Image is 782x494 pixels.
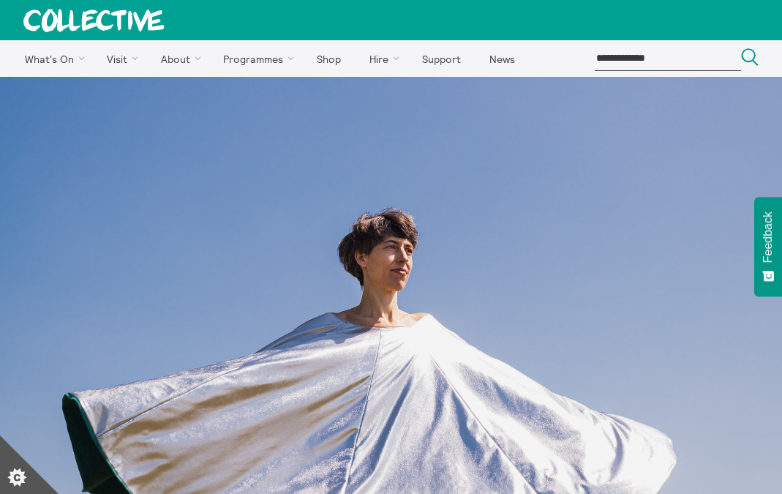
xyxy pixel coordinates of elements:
[762,212,775,263] span: Feedback
[148,40,208,77] a: About
[409,40,473,77] a: Support
[211,40,301,77] a: Programmes
[476,40,527,77] a: News
[12,40,91,77] a: What's On
[754,197,782,296] button: Feedback - Show survey
[94,40,146,77] a: Visit
[304,40,353,77] a: Shop
[357,40,407,77] a: Hire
